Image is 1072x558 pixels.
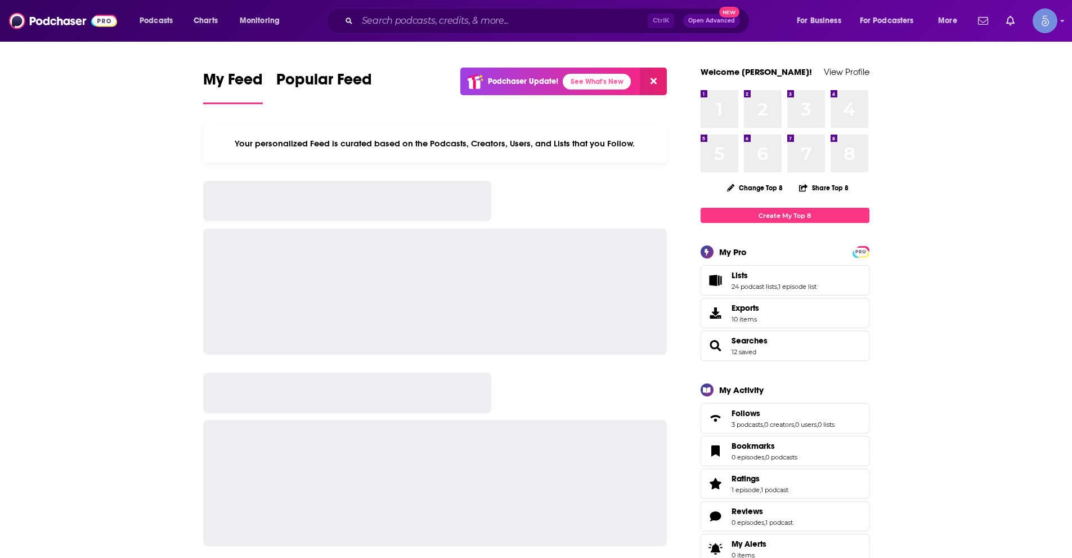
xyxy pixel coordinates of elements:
span: Charts [194,13,218,29]
a: PRO [854,247,868,256]
a: Lists [705,273,727,288]
span: , [763,421,764,428]
a: Show notifications dropdown [974,11,993,30]
span: , [760,486,761,494]
span: Exports [732,303,759,313]
a: 1 episode [732,486,760,494]
span: My Feed [203,70,263,96]
button: Show profile menu [1033,8,1057,33]
a: Create My Top 8 [701,208,869,223]
span: Follows [701,403,869,434]
span: , [817,421,818,428]
span: Lists [701,265,869,296]
a: 12 saved [732,348,756,356]
span: Podcasts [140,13,173,29]
button: open menu [930,12,971,30]
div: Your personalized Feed is curated based on the Podcasts, Creators, Users, and Lists that you Follow. [203,124,667,163]
span: For Business [797,13,841,29]
a: Lists [732,270,817,280]
a: Exports [701,298,869,328]
div: Search podcasts, credits, & more... [337,8,760,34]
a: Searches [732,336,768,346]
span: 10 items [732,315,759,323]
a: 24 podcast lists [732,283,777,291]
button: Share Top 8 [799,177,849,199]
a: View Profile [824,66,869,77]
div: My Pro [719,247,747,257]
a: 0 episodes [732,453,764,461]
a: Reviews [732,506,793,516]
a: Popular Feed [276,70,372,104]
a: 1 episode list [778,283,817,291]
a: Follows [732,408,835,418]
img: User Profile [1033,8,1057,33]
span: Logged in as Spiral5-G1 [1033,8,1057,33]
a: 0 episodes [732,519,764,526]
span: New [719,7,739,17]
a: 0 creators [764,421,794,428]
span: Searches [701,331,869,361]
button: open menu [789,12,855,30]
span: More [938,13,957,29]
span: Ratings [701,468,869,499]
span: My Alerts [732,539,766,549]
span: Bookmarks [701,436,869,466]
a: Reviews [705,508,727,524]
span: My Alerts [705,541,727,557]
div: My Activity [719,385,764,395]
a: 1 podcast [765,519,793,526]
span: , [764,519,765,526]
input: Search podcasts, credits, & more... [357,12,648,30]
img: Podchaser - Follow, Share and Rate Podcasts [9,10,117,32]
span: Exports [705,305,727,321]
span: , [777,283,778,291]
span: Reviews [701,501,869,532]
span: For Podcasters [860,13,914,29]
a: Show notifications dropdown [1002,11,1019,30]
a: Ratings [705,476,727,492]
span: PRO [854,248,868,256]
button: open menu [132,12,187,30]
a: Follows [705,410,727,426]
a: Ratings [732,474,788,484]
a: 1 podcast [761,486,788,494]
a: Bookmarks [732,441,797,451]
span: , [794,421,795,428]
a: 3 podcasts [732,421,763,428]
span: Popular Feed [276,70,372,96]
a: 0 podcasts [765,453,797,461]
span: Reviews [732,506,763,516]
span: Ctrl K [648,14,674,28]
button: Open AdvancedNew [683,14,740,28]
a: Charts [186,12,225,30]
a: Welcome [PERSON_NAME]! [701,66,812,77]
a: Bookmarks [705,443,727,459]
span: , [764,453,765,461]
a: My Feed [203,70,263,104]
a: See What's New [563,74,631,90]
span: Follows [732,408,760,418]
button: open menu [232,12,294,30]
a: Searches [705,338,727,354]
button: open menu [853,12,930,30]
button: Change Top 8 [720,181,790,195]
a: 0 lists [818,421,835,428]
span: Open Advanced [688,18,735,24]
span: Ratings [732,474,760,484]
a: 0 users [795,421,817,428]
span: Bookmarks [732,441,775,451]
span: Lists [732,270,748,280]
p: Podchaser Update! [488,77,558,86]
span: Monitoring [240,13,280,29]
